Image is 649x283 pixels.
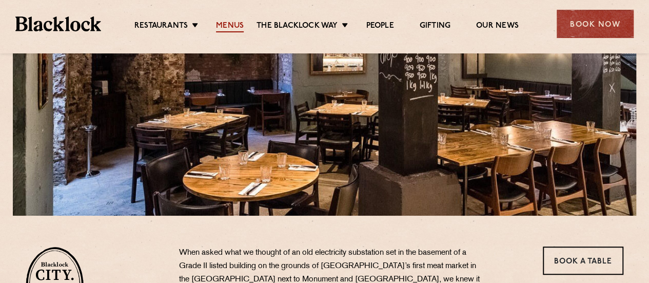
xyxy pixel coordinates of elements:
[420,21,450,32] a: Gifting
[134,21,188,32] a: Restaurants
[543,247,623,275] a: Book a Table
[15,16,101,31] img: BL_Textured_Logo-footer-cropped.svg
[257,21,338,32] a: The Blacklock Way
[476,21,519,32] a: Our News
[366,21,394,32] a: People
[216,21,244,32] a: Menus
[557,10,634,38] div: Book Now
